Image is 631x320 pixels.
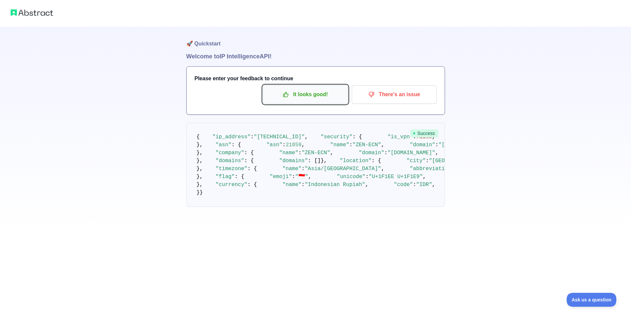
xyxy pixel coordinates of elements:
span: : [283,142,286,148]
span: : [292,174,295,180]
span: "abbreviation" [410,166,454,172]
iframe: Toggle Customer Support [567,293,618,307]
span: : { [372,158,381,164]
span: "domains" [216,158,244,164]
span: "name" [279,150,298,156]
span: : [298,150,302,156]
button: It looks good! [263,85,348,104]
span: "domain" [359,150,384,156]
h3: Please enter your feedback to continue [195,75,437,83]
span: "emoji" [270,174,292,180]
span: "[DOMAIN_NAME]" [438,142,486,148]
span: "🇮🇩" [295,174,308,180]
span: "IDR" [416,182,432,188]
span: "company" [216,150,244,156]
span: : [251,134,254,140]
span: : { [235,174,244,180]
span: : [435,142,439,148]
span: "security" [321,134,352,140]
span: : { [244,158,254,164]
span: "code" [394,182,413,188]
p: It looks good! [268,89,343,100]
span: 21859 [285,142,301,148]
span: : { [247,182,257,188]
span: "flag" [216,174,235,180]
button: There's an issue [352,85,437,104]
span: "city" [407,158,426,164]
span: , [381,142,384,148]
span: "ZEN-ECN" [301,150,330,156]
span: : [413,182,416,188]
span: "name" [330,142,349,148]
span: , [330,150,334,156]
span: "asn" [267,142,283,148]
span: "timezone" [216,166,247,172]
span: : { [352,134,362,140]
span: { [197,134,200,140]
span: , [301,142,305,148]
span: "is_vpn" [388,134,413,140]
span: : [365,174,369,180]
span: "Asia/[GEOGRAPHIC_DATA]" [305,166,381,172]
span: : [] [308,158,321,164]
span: "[DOMAIN_NAME]" [388,150,435,156]
span: "domains" [279,158,308,164]
h1: 🚀 Quickstart [186,27,445,52]
span: "Indonesian Rupiah" [305,182,365,188]
span: , [381,166,384,172]
span: , [423,174,426,180]
img: Abstract logo [11,8,53,17]
span: : { [231,142,241,148]
span: , [432,182,435,188]
span: "ZEN-ECN" [352,142,381,148]
span: : { [247,166,257,172]
span: "location" [340,158,372,164]
span: : { [244,150,254,156]
span: "ip_address" [213,134,251,140]
span: "currency" [216,182,247,188]
span: "name" [283,166,302,172]
span: , [365,182,368,188]
span: "name" [283,182,302,188]
span: "[TECHNICAL_ID]" [254,134,305,140]
span: : [384,150,388,156]
span: : [426,158,429,164]
span: , [435,150,439,156]
span: "unicode" [337,174,365,180]
span: "U+1F1EE U+1F1E9" [369,174,423,180]
span: "domain" [410,142,435,148]
span: Success [410,129,438,137]
span: "[GEOGRAPHIC_DATA]" [429,158,489,164]
p: There's an issue [357,89,432,100]
span: : [301,182,305,188]
span: : [301,166,305,172]
h1: Welcome to IP Intelligence API! [186,52,445,61]
span: : [349,142,352,148]
span: "asn" [216,142,231,148]
span: , [305,134,308,140]
span: , [308,174,311,180]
